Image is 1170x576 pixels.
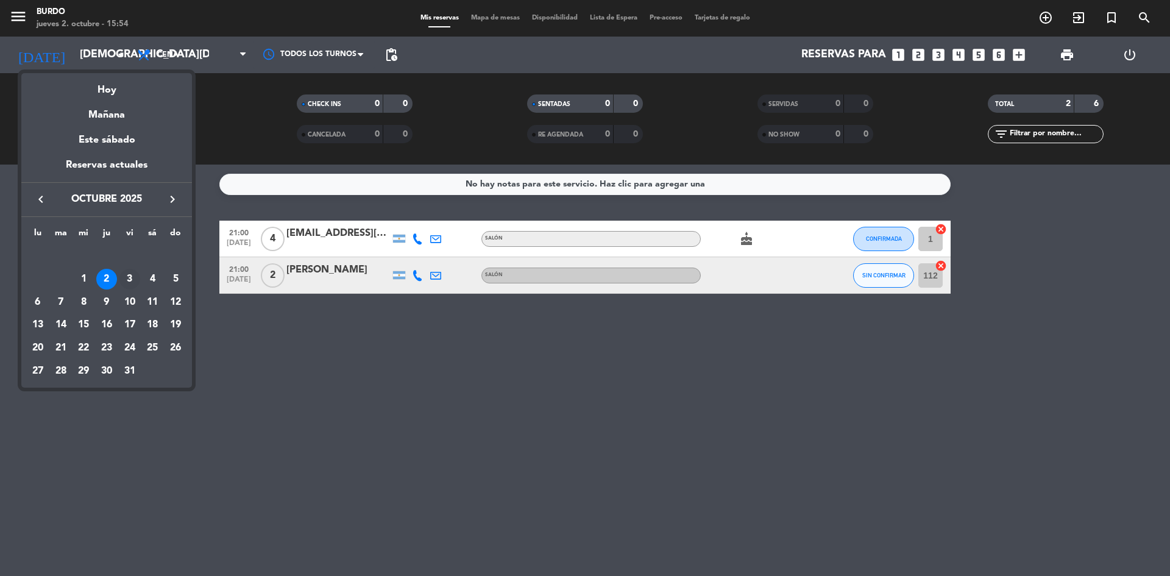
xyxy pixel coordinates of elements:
[118,313,141,336] td: 17 de octubre de 2025
[165,315,186,335] div: 19
[141,291,165,314] td: 11 de octubre de 2025
[164,226,187,245] th: domingo
[72,268,95,291] td: 1 de octubre de 2025
[96,315,117,335] div: 16
[73,361,94,382] div: 29
[165,292,186,313] div: 12
[119,315,140,335] div: 17
[72,313,95,336] td: 15 de octubre de 2025
[141,226,165,245] th: sábado
[95,268,118,291] td: 2 de octubre de 2025
[119,338,140,358] div: 24
[118,268,141,291] td: 3 de octubre de 2025
[26,291,49,314] td: 6 de octubre de 2025
[96,292,117,313] div: 9
[142,315,163,335] div: 18
[21,157,192,182] div: Reservas actuales
[95,291,118,314] td: 9 de octubre de 2025
[73,338,94,358] div: 22
[164,336,187,360] td: 26 de octubre de 2025
[49,291,73,314] td: 7 de octubre de 2025
[21,98,192,123] div: Mañana
[26,244,187,268] td: OCT.
[27,361,48,382] div: 27
[51,315,71,335] div: 14
[51,338,71,358] div: 21
[26,360,49,383] td: 27 de octubre de 2025
[164,313,187,336] td: 19 de octubre de 2025
[95,336,118,360] td: 23 de octubre de 2025
[165,269,186,290] div: 5
[49,313,73,336] td: 14 de octubre de 2025
[119,269,140,290] div: 3
[72,226,95,245] th: miércoles
[142,292,163,313] div: 11
[72,336,95,360] td: 22 de octubre de 2025
[96,361,117,382] div: 30
[96,338,117,358] div: 23
[21,123,192,157] div: Este sábado
[73,292,94,313] div: 8
[142,338,163,358] div: 25
[49,336,73,360] td: 21 de octubre de 2025
[34,192,48,207] i: keyboard_arrow_left
[118,291,141,314] td: 10 de octubre de 2025
[95,360,118,383] td: 30 de octubre de 2025
[30,191,52,207] button: keyboard_arrow_left
[141,268,165,291] td: 4 de octubre de 2025
[26,313,49,336] td: 13 de octubre de 2025
[141,336,165,360] td: 25 de octubre de 2025
[164,268,187,291] td: 5 de octubre de 2025
[95,313,118,336] td: 16 de octubre de 2025
[26,336,49,360] td: 20 de octubre de 2025
[118,360,141,383] td: 31 de octubre de 2025
[119,361,140,382] div: 31
[119,292,140,313] div: 10
[164,291,187,314] td: 12 de octubre de 2025
[73,315,94,335] div: 15
[51,292,71,313] div: 7
[27,315,48,335] div: 13
[49,360,73,383] td: 28 de octubre de 2025
[95,226,118,245] th: jueves
[49,226,73,245] th: martes
[165,192,180,207] i: keyboard_arrow_right
[72,360,95,383] td: 29 de octubre de 2025
[21,73,192,98] div: Hoy
[27,338,48,358] div: 20
[96,269,117,290] div: 2
[161,191,183,207] button: keyboard_arrow_right
[118,226,141,245] th: viernes
[141,313,165,336] td: 18 de octubre de 2025
[73,269,94,290] div: 1
[142,269,163,290] div: 4
[165,338,186,358] div: 26
[72,291,95,314] td: 8 de octubre de 2025
[26,226,49,245] th: lunes
[27,292,48,313] div: 6
[118,336,141,360] td: 24 de octubre de 2025
[51,361,71,382] div: 28
[52,191,161,207] span: octubre 2025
